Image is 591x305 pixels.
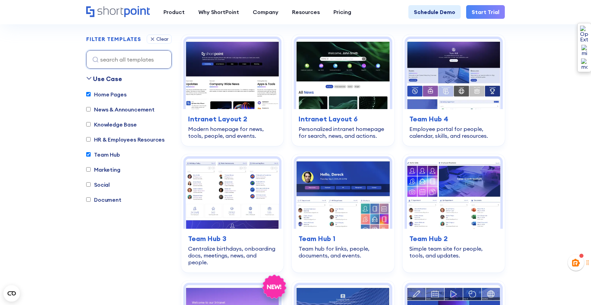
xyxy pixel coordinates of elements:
a: Schedule Demo [408,5,461,19]
img: Intranet Layout 2 – SharePoint Homepage Design: Modern homepage for news, tools, people, and events. [186,39,279,109]
div: Employee portal for people, calendar, skills, and resources. [409,125,498,139]
a: Home [86,6,150,18]
h3: Intranet Layout 2 [188,114,277,124]
div: Product [163,8,185,16]
input: News & Announcement [86,107,91,111]
h3: Team Hub 3 [188,234,277,244]
iframe: Chat Widget [468,226,591,305]
img: Team Hub 2 – SharePoint Template Team Site: Simple team site for people, tools, and updates. [407,159,500,229]
input: Home Pages [86,92,91,96]
label: Social [86,181,110,189]
a: Team Hub 1 – SharePoint Online Modern Team Site Template: Team hub for links, people, documents, ... [292,154,394,273]
input: HR & Employees Resources [86,137,91,142]
div: Why ShortPoint [198,8,239,16]
div: Company [253,8,278,16]
div: FILTER TEMPLATES [86,36,141,42]
div: Simple team site for people, tools, and updates. [409,245,498,259]
h3: Team Hub 2 [409,234,498,244]
img: Intranet Layout 6 – SharePoint Homepage Design: Personalized intranet homepage for search, news, ... [296,39,390,109]
a: Start Trial [466,5,505,19]
img: Team Hub 4 – SharePoint Employee Portal Template: Employee portal for people, calendar, skills, a... [407,39,500,109]
div: Personalized intranet homepage for search, news, and actions. [299,125,387,139]
img: move [581,58,588,69]
label: Marketing [86,165,120,174]
input: Social [86,182,91,187]
label: Team Hub [86,150,120,159]
button: Open CMP widget [3,285,20,302]
img: Open Extension [580,26,589,42]
a: Pricing [327,5,358,19]
label: Home Pages [86,90,126,98]
a: Team Hub 2 – SharePoint Template Team Site: Simple team site for people, tools, and updates.Team ... [403,154,505,273]
a: Product [157,5,192,19]
label: Document [86,196,121,204]
label: News & Announcement [86,105,155,114]
div: Resources [292,8,320,16]
input: Knowledge Base [86,122,91,127]
div: Modern homepage for news, tools, people, and events. [188,125,277,139]
div: Clear [156,37,169,41]
div: Pricing [333,8,351,16]
img: Team Hub 3 – SharePoint Team Site Template: Centralize birthdays, onboarding docs, meetings, news... [186,159,279,229]
label: HR & Employees Resources [86,135,165,144]
a: Team Hub 4 – SharePoint Employee Portal Template: Employee portal for people, calendar, skills, a... [403,35,505,146]
input: search all templates [86,50,172,69]
input: Team Hub [86,152,91,157]
div: Centralize birthdays, onboarding docs, meetings, news, and people. [188,245,277,266]
a: Why ShortPoint [192,5,246,19]
a: Resources [285,5,327,19]
a: Intranet Layout 6 – SharePoint Homepage Design: Personalized intranet homepage for search, news, ... [292,35,394,146]
a: Company [246,5,285,19]
img: mic [581,45,587,56]
input: Document [86,197,91,202]
img: Team Hub 1 – SharePoint Online Modern Team Site Template: Team hub for links, people, documents, ... [296,159,390,229]
input: Marketing [86,167,91,172]
h3: Team Hub 4 [409,114,498,124]
div: Team hub for links, people, documents, and events. [299,245,387,259]
div: Use Case [93,74,122,83]
h3: Team Hub 1 [299,234,387,244]
label: Knowledge Base [86,120,137,129]
a: Team Hub 3 – SharePoint Team Site Template: Centralize birthdays, onboarding docs, meetings, news... [181,154,284,273]
h3: Intranet Layout 6 [299,114,387,124]
a: Intranet Layout 2 – SharePoint Homepage Design: Modern homepage for news, tools, people, and even... [181,35,284,146]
